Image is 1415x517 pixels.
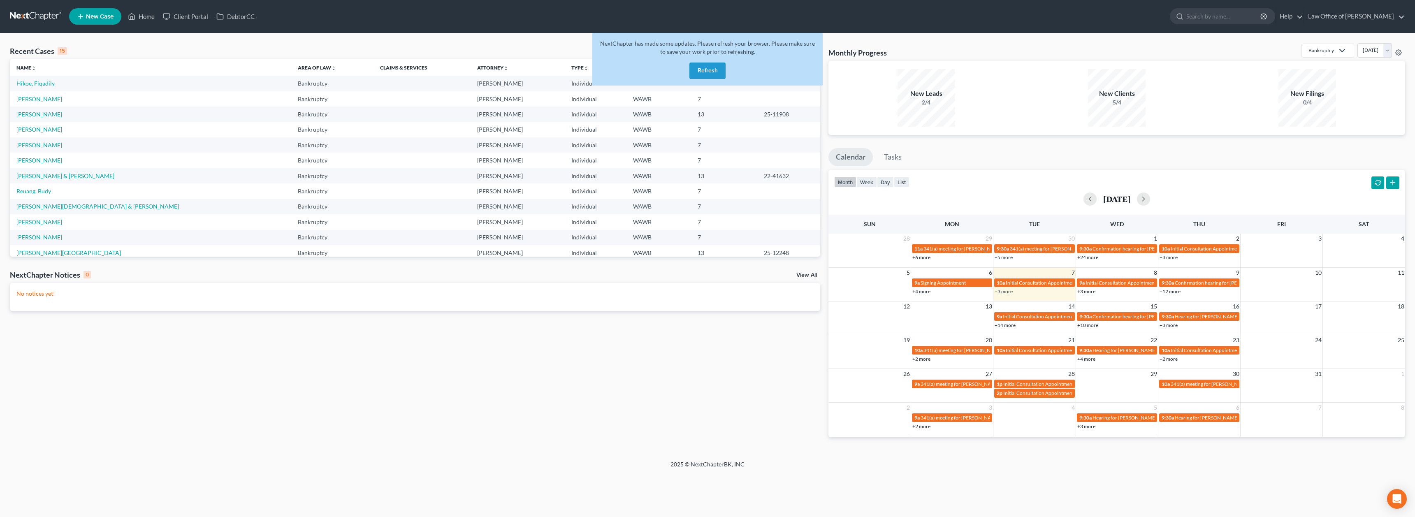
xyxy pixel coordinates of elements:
span: 341(a) meeting for [PERSON_NAME] [921,415,1000,421]
span: 3 [988,403,993,413]
td: [PERSON_NAME] [471,76,565,91]
td: 7 [691,122,757,137]
a: Hikoe, Fiqadily [16,80,55,87]
div: NextChapter Notices [10,270,91,280]
a: +4 more [1077,356,1095,362]
span: 18 [1397,301,1405,311]
a: Law Office of [PERSON_NAME] [1304,9,1405,24]
td: Bankruptcy [291,168,373,183]
td: [PERSON_NAME] [471,168,565,183]
a: +4 more [912,288,930,294]
a: [PERSON_NAME][DEMOGRAPHIC_DATA] & [PERSON_NAME] [16,203,179,210]
button: month [834,176,856,188]
span: 2p [997,390,1002,396]
a: [PERSON_NAME] [16,111,62,118]
i: unfold_more [584,66,589,71]
span: 9:30a [997,246,1009,252]
a: [PERSON_NAME][GEOGRAPHIC_DATA] [16,249,121,256]
td: 7 [691,214,757,230]
span: 9a [914,381,920,387]
span: New Case [86,14,114,20]
span: 29 [985,234,993,243]
td: Individual [565,76,627,91]
span: 26 [902,369,911,379]
a: Reuang, Budy [16,188,51,195]
span: Hearing for [PERSON_NAME] & [PERSON_NAME] [1093,415,1200,421]
div: 2025 © NextChapterBK, INC [473,460,942,475]
td: Bankruptcy [291,107,373,122]
span: 13 [985,301,993,311]
a: [PERSON_NAME] [16,218,62,225]
span: Sun [864,220,876,227]
span: 9a [914,280,920,286]
a: +10 more [1077,322,1098,328]
span: 11a [914,246,923,252]
span: 15 [1150,301,1158,311]
td: Bankruptcy [291,214,373,230]
span: 10 [1314,268,1322,278]
td: WAWB [626,214,691,230]
div: 0/4 [1278,98,1336,107]
a: Tasks [877,148,909,166]
a: View All [796,272,817,278]
span: Hearing for [PERSON_NAME] & [PERSON_NAME] [1093,347,1200,353]
span: Initial Consultation Appointment [1003,381,1074,387]
span: 341(a) meeting for [PERSON_NAME] [923,246,1003,252]
td: [PERSON_NAME] [471,122,565,137]
span: 31 [1314,369,1322,379]
span: 9:30a [1079,415,1092,421]
td: WAWB [626,199,691,214]
td: Individual [565,183,627,199]
span: 28 [902,234,911,243]
td: Bankruptcy [291,122,373,137]
a: +3 more [995,288,1013,294]
span: Sat [1359,220,1369,227]
span: 6 [988,268,993,278]
span: Mon [945,220,959,227]
span: 10a [1162,381,1170,387]
td: Bankruptcy [291,91,373,107]
td: Bankruptcy [291,245,373,260]
td: 13 [691,168,757,183]
span: 1 [1400,369,1405,379]
a: Attorneyunfold_more [477,65,508,71]
div: Open Intercom Messenger [1387,489,1407,509]
span: 6 [1235,403,1240,413]
td: Bankruptcy [291,183,373,199]
button: list [894,176,909,188]
td: Individual [565,122,627,137]
td: [PERSON_NAME] [471,137,565,153]
span: 1 [1153,234,1158,243]
a: Calendar [828,148,873,166]
i: unfold_more [31,66,36,71]
td: WAWB [626,91,691,107]
td: 7 [691,230,757,245]
span: 7 [1071,268,1076,278]
td: Bankruptcy [291,76,373,91]
span: Initial Consultation Appointment [1171,246,1241,252]
span: 4 [1071,403,1076,413]
i: unfold_more [331,66,336,71]
span: Initial Consultation Appointment [1003,390,1074,396]
span: 19 [902,335,911,345]
a: [PERSON_NAME] & [PERSON_NAME] [16,172,114,179]
div: 0 [84,271,91,278]
a: +14 more [995,322,1016,328]
td: Bankruptcy [291,137,373,153]
i: unfold_more [503,66,508,71]
span: 23 [1232,335,1240,345]
a: +3 more [1160,254,1178,260]
td: 7 [691,153,757,168]
span: 9:30a [1079,347,1092,353]
span: 341(a) meeting for [PERSON_NAME] & [PERSON_NAME] [1171,381,1294,387]
td: 7 [691,199,757,214]
span: Initial Consultation Appointment [1171,347,1241,353]
a: [PERSON_NAME] [16,141,62,148]
div: 5/4 [1088,98,1146,107]
div: Recent Cases [10,46,67,56]
span: 16 [1232,301,1240,311]
a: [PERSON_NAME] [16,157,62,164]
span: Hearing for [PERSON_NAME] [1175,415,1239,421]
td: 25-12248 [757,245,821,260]
span: 341(a) meeting for [PERSON_NAME] & [PERSON_NAME] [923,347,1046,353]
